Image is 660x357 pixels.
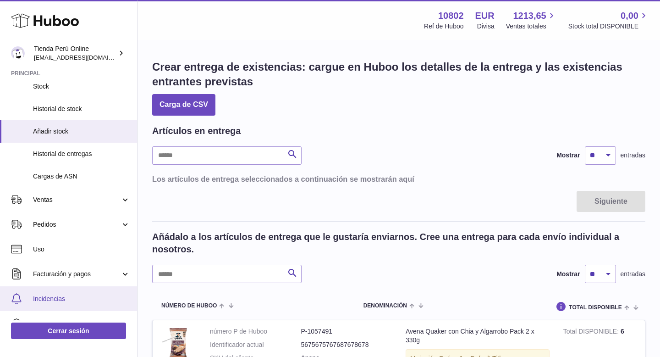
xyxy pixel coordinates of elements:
label: Mostrar [556,151,580,160]
label: Mostrar [556,270,580,279]
span: [EMAIL_ADDRESS][DOMAIN_NAME] [34,54,135,61]
strong: EUR [475,10,495,22]
button: Carga de CSV [152,94,215,116]
strong: 10802 [438,10,464,22]
span: Historial de entregas [33,150,130,158]
span: Stock [33,82,130,91]
span: Canales [33,319,130,328]
span: Pedidos [33,220,121,229]
span: entradas [621,270,645,279]
span: Ventas totales [506,22,557,31]
span: Historial de stock [33,105,130,113]
dd: P-1057491 [301,327,392,336]
span: Facturación y pagos [33,270,121,279]
span: Cargas de ASN [33,172,130,181]
dt: número P de Huboo [210,327,301,336]
h1: Crear entrega de existencias: cargue en Huboo los detalles de la entrega y las existencias entran... [152,60,645,89]
span: Incidencias [33,295,130,303]
span: entradas [621,151,645,160]
span: Total DISPONIBLE [569,305,621,311]
h3: Los artículos de entrega seleccionados a continuación se mostrarán aquí [152,174,645,184]
span: Stock total DISPONIBLE [568,22,649,31]
a: 0,00 Stock total DISPONIBLE [568,10,649,31]
span: Número de Huboo [161,303,217,309]
div: Divisa [477,22,495,31]
a: Cerrar sesión [11,323,126,339]
strong: Total DISPONIBLE [563,328,621,337]
h2: Añádalo a los artículos de entrega que le gustaría enviarnos. Cree una entrega para cada envío in... [152,231,645,256]
span: 1213,65 [513,10,546,22]
div: Tienda Perú Online [34,45,116,62]
span: Ventas [33,195,121,204]
span: Uso [33,245,130,254]
dt: Identificador actual [210,340,301,349]
h2: Artículos en entrega [152,125,241,137]
div: Ref de Huboo [424,22,463,31]
span: Denominación [363,303,407,309]
a: 1213,65 Ventas totales [506,10,557,31]
dd: 5675675767687678678 [301,340,392,349]
span: 0,00 [621,10,638,22]
img: contacto@tiendaperuonline.com [11,46,25,60]
span: Añadir stock [33,127,130,136]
